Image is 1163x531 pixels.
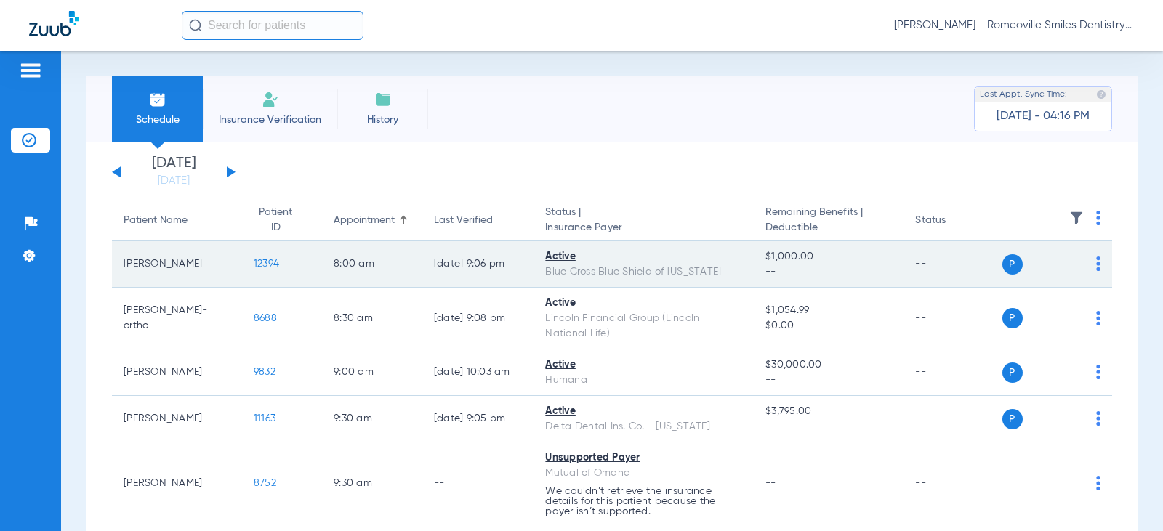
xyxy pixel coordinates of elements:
td: [DATE] 9:08 PM [422,288,534,349]
div: Mutual of Omaha [545,466,742,481]
td: -- [904,396,1002,442]
img: group-dot-blue.svg [1096,256,1100,271]
div: Active [545,357,742,373]
div: Patient Name [124,213,188,228]
div: Last Verified [434,213,493,228]
td: -- [904,349,1002,396]
td: [DATE] 10:03 AM [422,349,534,396]
span: 8688 [254,313,277,323]
td: [PERSON_NAME]-ortho [112,288,242,349]
div: Active [545,296,742,311]
img: History [374,91,392,108]
span: [DATE] - 04:16 PM [997,109,1090,123]
span: 9832 [254,367,275,377]
td: -- [904,442,1002,524]
th: Status | [534,200,754,241]
td: -- [422,442,534,524]
th: Status [904,200,1002,241]
li: [DATE] [130,156,217,188]
span: P [1002,254,1023,275]
img: last sync help info [1096,89,1106,100]
img: hamburger-icon [19,62,42,79]
div: Appointment [334,213,411,228]
img: group-dot-blue.svg [1096,211,1100,225]
td: 8:30 AM [322,288,422,349]
td: [PERSON_NAME] [112,442,242,524]
span: -- [765,264,892,280]
span: [PERSON_NAME] - Romeoville Smiles Dentistry [894,18,1134,33]
span: 12394 [254,259,279,269]
img: group-dot-blue.svg [1096,411,1100,426]
span: -- [765,419,892,434]
p: We couldn’t retrieve the insurance details for this patient because the payer isn’t supported. [545,486,742,516]
span: $0.00 [765,318,892,333]
td: 9:30 AM [322,396,422,442]
td: [DATE] 9:05 PM [422,396,534,442]
img: Zuub Logo [29,11,79,36]
span: Last Appt. Sync Time: [980,87,1067,102]
span: 11163 [254,413,275,423]
div: Active [545,404,742,419]
td: [PERSON_NAME] [112,349,242,396]
span: P [1002,308,1023,328]
div: Humana [545,373,742,388]
span: $3,795.00 [765,404,892,419]
span: 8752 [254,478,276,488]
div: Patient ID [254,205,297,235]
div: Appointment [334,213,395,228]
a: [DATE] [130,174,217,188]
div: Patient ID [254,205,310,235]
span: Deductible [765,220,892,235]
img: group-dot-blue.svg [1096,311,1100,325]
div: Lincoln Financial Group (Lincoln National Life) [545,311,742,341]
span: $1,000.00 [765,249,892,264]
span: $30,000.00 [765,357,892,373]
span: P [1002,409,1023,429]
span: Insurance Verification [214,113,326,127]
img: Schedule [149,91,166,108]
img: Manual Insurance Verification [262,91,279,108]
span: History [348,113,417,127]
div: Active [545,249,742,264]
div: Unsupported Payer [545,450,742,466]
td: 9:30 AM [322,442,422,524]
img: filter.svg [1069,211,1084,225]
div: Blue Cross Blue Shield of [US_STATE] [545,264,742,280]
th: Remaining Benefits | [754,200,904,241]
div: Patient Name [124,213,230,228]
input: Search for patients [182,11,363,40]
td: 8:00 AM [322,241,422,288]
span: -- [765,373,892,388]
img: Search Icon [189,19,202,32]
span: Insurance Payer [545,220,742,235]
img: group-dot-blue.svg [1096,365,1100,379]
td: [PERSON_NAME] [112,396,242,442]
img: group-dot-blue.svg [1096,476,1100,490]
span: Schedule [123,113,192,127]
div: Last Verified [434,213,523,228]
td: 9:00 AM [322,349,422,396]
td: [DATE] 9:06 PM [422,241,534,288]
td: -- [904,241,1002,288]
td: -- [904,288,1002,349]
span: P [1002,362,1023,383]
td: [PERSON_NAME] [112,241,242,288]
span: -- [765,478,776,488]
span: $1,054.99 [765,303,892,318]
div: Delta Dental Ins. Co. - [US_STATE] [545,419,742,434]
